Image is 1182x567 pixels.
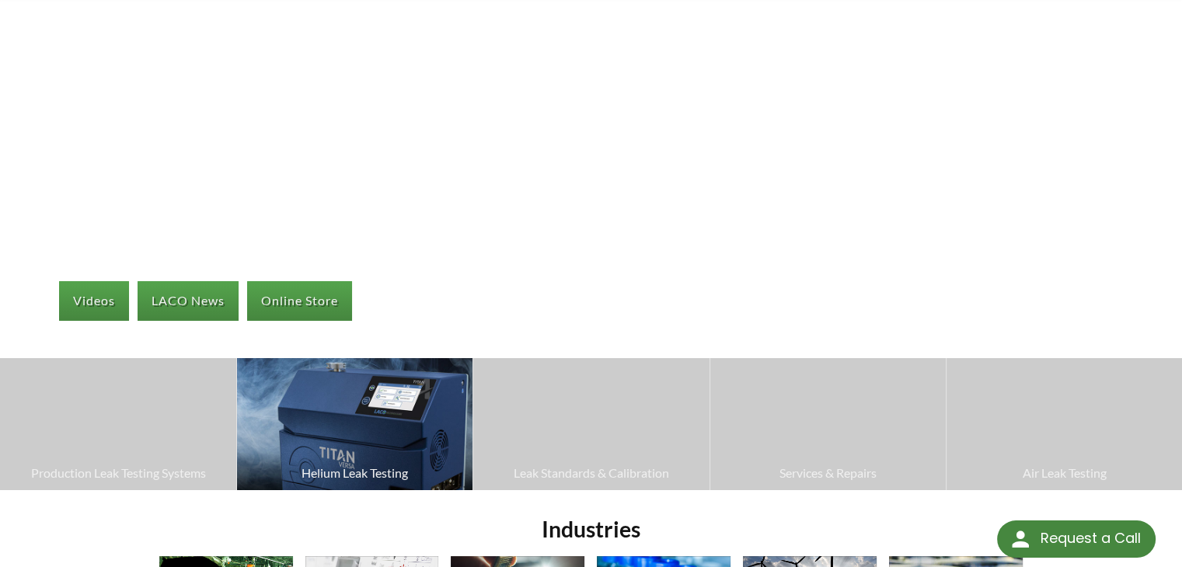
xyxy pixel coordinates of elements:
[237,358,472,490] a: Helium Leak Testing
[473,358,709,490] a: Leak Standards & Calibration
[25,40,37,53] img: website_grey.svg
[138,281,239,320] a: LACO News
[59,95,139,105] div: Domain Overview
[718,463,938,483] span: Services & Repairs
[947,358,1182,490] a: Air Leak Testing
[42,93,54,106] img: tab_domain_overview_orange.svg
[1040,520,1140,556] div: Request a Call
[245,463,465,483] span: Helium Leak Testing
[59,281,129,320] a: Videos
[25,25,37,37] img: logo_orange.svg
[44,25,76,37] div: v 4.0.25
[247,281,352,320] a: Online Store
[997,520,1156,558] div: Request a Call
[172,95,262,105] div: Keywords by Traffic
[40,40,171,53] div: Domain: [DOMAIN_NAME]
[954,463,1174,483] span: Air Leak Testing
[237,358,472,490] img: TITAN VERSA Leak Detector image
[8,463,228,483] span: Production Leak Testing Systems
[153,515,1030,544] h2: Industries
[481,463,701,483] span: Leak Standards & Calibration
[1008,527,1033,551] img: round button
[155,93,167,106] img: tab_keywords_by_traffic_grey.svg
[710,358,946,490] a: Services & Repairs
